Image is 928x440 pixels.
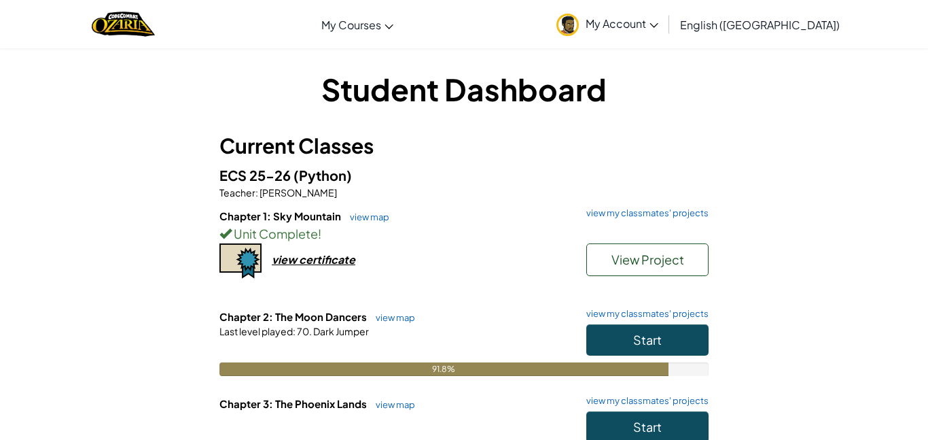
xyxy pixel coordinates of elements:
[315,6,400,43] a: My Courses
[255,186,258,199] span: :
[579,209,709,218] a: view my classmates' projects
[633,332,662,348] span: Start
[219,68,709,110] h1: Student Dashboard
[296,325,312,337] span: 70.
[673,6,846,43] a: English ([GEOGRAPHIC_DATA])
[556,14,579,36] img: avatar
[369,312,415,323] a: view map
[219,131,709,161] h3: Current Classes
[219,186,255,199] span: Teacher
[232,226,318,241] span: Unit Complete
[258,186,337,199] span: [PERSON_NAME]
[219,310,369,323] span: Chapter 2: The Moon Dancers
[219,325,293,337] span: Last level played
[550,3,665,46] a: My Account
[293,325,296,337] span: :
[219,362,668,376] div: 91.8%
[321,18,381,32] span: My Courses
[586,324,709,356] button: Start
[92,10,155,38] a: Ozaria by CodeCombat logo
[680,18,840,32] span: English ([GEOGRAPHIC_DATA])
[219,252,355,267] a: view certificate
[219,397,369,410] span: Chapter 3: The Phoenix Lands
[219,167,293,184] span: ECS 25-26
[312,325,369,337] span: Dark Jumper
[272,252,355,267] div: view certificate
[219,209,343,222] span: Chapter 1: Sky Mountain
[343,211,389,222] a: view map
[586,16,658,31] span: My Account
[293,167,352,184] span: (Python)
[611,252,684,267] span: View Project
[369,399,415,410] a: view map
[92,10,155,38] img: Home
[633,419,662,435] span: Start
[586,243,709,276] button: View Project
[579,309,709,318] a: view my classmates' projects
[219,243,262,279] img: certificate-icon.png
[318,226,321,241] span: !
[579,396,709,405] a: view my classmates' projects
